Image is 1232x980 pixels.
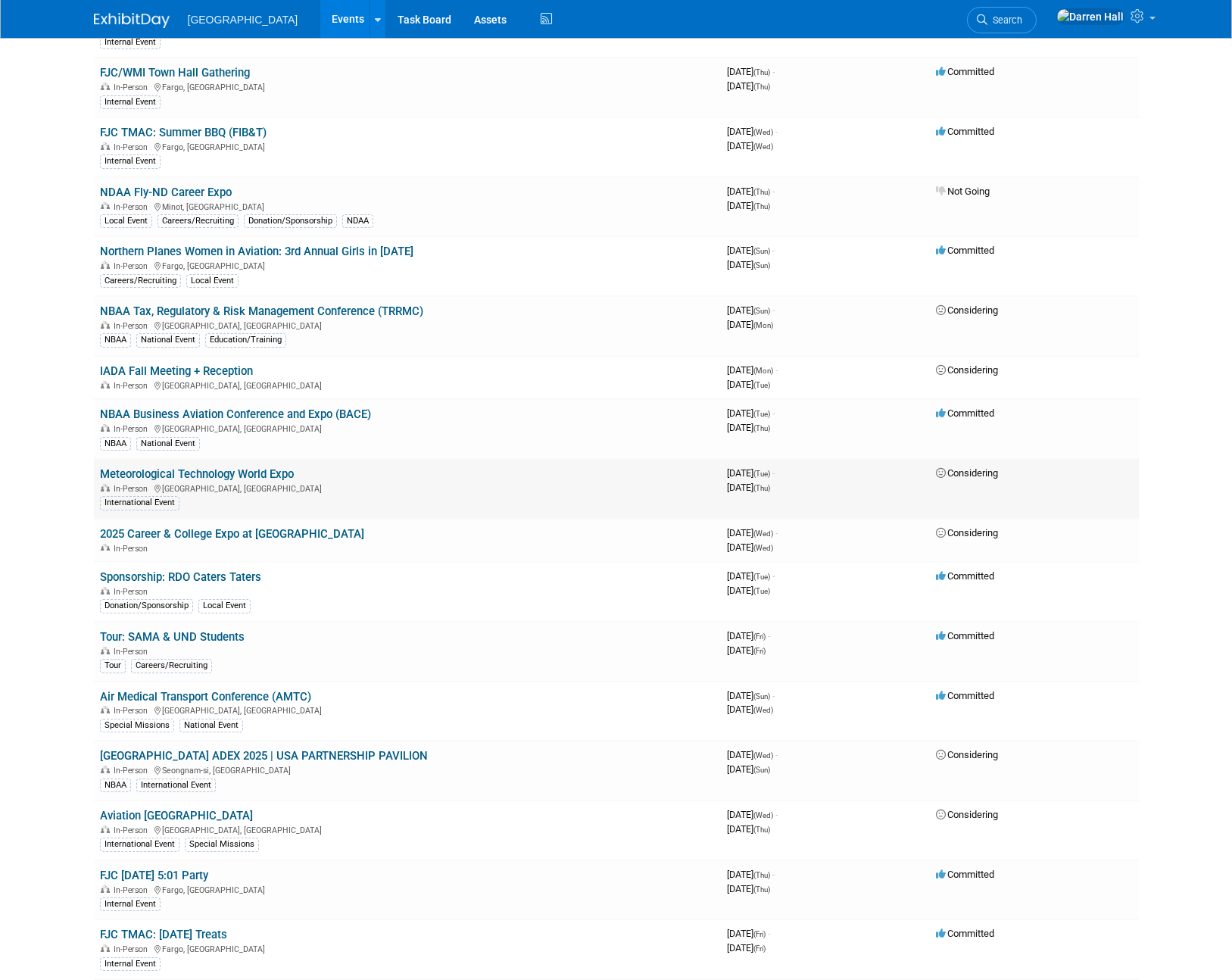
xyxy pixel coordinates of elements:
span: [DATE] [727,200,770,211]
span: In-Person [114,202,152,212]
div: Internal Event [100,897,161,911]
span: Committed [936,928,994,939]
div: Fargo, [GEOGRAPHIC_DATA] [100,140,715,152]
span: In-Person [114,142,152,152]
div: National Event [136,333,200,347]
span: [DATE] [727,823,770,835]
span: Committed [936,630,994,641]
div: Internal Event [100,957,161,971]
span: - [772,66,775,77]
span: (Tue) [753,573,770,581]
span: Committed [936,407,994,419]
div: [GEOGRAPHIC_DATA], [GEOGRAPHIC_DATA] [100,422,715,434]
a: Search [967,7,1037,33]
span: (Sun) [753,692,770,701]
span: [DATE] [727,467,775,479]
div: Internal Event [100,154,161,168]
a: [GEOGRAPHIC_DATA] ADEX 2025 | USA PARTNERSHIP PAVILION [100,749,428,763]
span: - [775,527,778,538]
span: (Wed) [753,751,773,760]
img: In-Person Event [101,424,110,432]
span: (Wed) [753,529,773,538]
span: [DATE] [727,585,770,596]
span: In-Person [114,484,152,494]
span: Considering [936,749,998,760]
img: In-Person Event [101,885,110,893]
span: [DATE] [727,364,778,376]
span: In-Person [114,826,152,835]
div: International Event [136,779,216,792]
img: In-Person Event [101,381,110,389]
span: - [772,690,775,701]
span: (Wed) [753,544,773,552]
span: (Mon) [753,367,773,375]
span: (Thu) [753,424,770,432]
div: International Event [100,496,179,510]
a: Sponsorship: RDO Caters Taters [100,570,261,584]
img: In-Person Event [101,706,110,713]
div: NBAA [100,779,131,792]
span: [DATE] [727,942,766,953]
span: - [772,570,775,582]
a: IADA Fall Meeting + Reception [100,364,253,378]
img: In-Person Event [101,587,110,595]
div: Special Missions [185,838,259,851]
span: (Tue) [753,587,770,595]
img: In-Person Event [101,202,110,210]
span: Committed [936,126,994,137]
span: In-Person [114,261,152,271]
span: Committed [936,570,994,582]
span: (Thu) [753,83,770,91]
span: [DATE] [727,809,778,820]
span: [DATE] [727,704,773,715]
span: Considering [936,364,998,376]
div: Education/Training [205,333,286,347]
span: (Fri) [753,632,766,641]
div: NDAA [342,214,373,228]
div: [GEOGRAPHIC_DATA], [GEOGRAPHIC_DATA] [100,379,715,391]
div: Donation/Sponsorship [100,599,193,613]
span: [DATE] [727,928,770,939]
span: [DATE] [727,245,775,256]
span: In-Person [114,381,152,391]
span: (Thu) [753,885,770,894]
span: In-Person [114,944,152,954]
img: Darren Hall [1056,8,1124,25]
a: NBAA Business Aviation Conference and Expo (BACE) [100,407,371,421]
span: In-Person [114,321,152,331]
span: [DATE] [727,186,775,197]
span: Committed [936,869,994,880]
span: (Thu) [753,871,770,879]
span: (Fri) [753,944,766,953]
div: Donation/Sponsorship [244,214,337,228]
div: Special Missions [100,719,174,732]
span: [DATE] [727,869,775,880]
img: In-Person Event [101,544,110,551]
div: [GEOGRAPHIC_DATA], [GEOGRAPHIC_DATA] [100,704,715,716]
img: In-Person Event [101,83,110,90]
span: [DATE] [727,482,770,493]
span: In-Person [114,647,152,657]
span: In-Person [114,587,152,597]
span: [DATE] [727,527,778,538]
a: NDAA Fly-ND Career Expo [100,186,232,199]
span: - [772,407,775,419]
span: [DATE] [727,541,773,553]
span: Search [987,14,1022,26]
div: Fargo, [GEOGRAPHIC_DATA] [100,883,715,895]
span: [DATE] [727,304,775,316]
div: Careers/Recruiting [131,659,212,673]
span: (Thu) [753,202,770,211]
span: - [768,630,770,641]
div: Minot, [GEOGRAPHIC_DATA] [100,200,715,212]
span: [DATE] [727,407,775,419]
img: In-Person Event [101,142,110,150]
span: - [775,809,778,820]
img: In-Person Event [101,647,110,654]
div: NBAA [100,437,131,451]
a: 2025 Career & College Expo at [GEOGRAPHIC_DATA] [100,527,364,541]
span: [DATE] [727,883,770,894]
a: Meteorological Technology World Expo [100,467,294,481]
div: Local Event [100,214,152,228]
span: (Tue) [753,410,770,418]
